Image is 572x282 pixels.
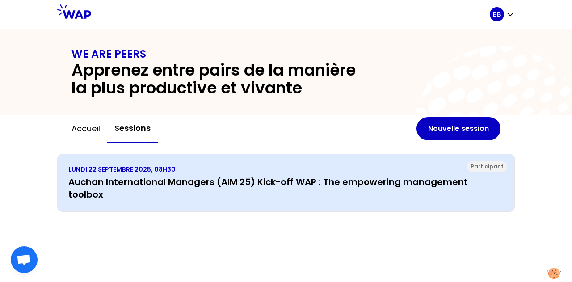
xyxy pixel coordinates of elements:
[64,115,107,142] button: Accueil
[490,7,515,21] button: EB
[11,246,38,273] div: Ouvrir le chat
[71,47,500,61] h1: WE ARE PEERS
[68,165,504,174] p: LUNDI 22 SEPTEMBRE 2025, 08H30
[467,161,507,172] div: Participant
[107,115,158,143] button: Sessions
[68,165,504,201] a: LUNDI 22 SEPTEMBRE 2025, 08H30Auchan International Managers (AIM 25) Kick-off WAP : The empowerin...
[493,10,501,19] p: EB
[71,61,372,97] h2: Apprenez entre pairs de la manière la plus productive et vivante
[416,117,500,140] button: Nouvelle session
[68,176,504,201] h3: Auchan International Managers (AIM 25) Kick-off WAP : The empowering management toolbox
